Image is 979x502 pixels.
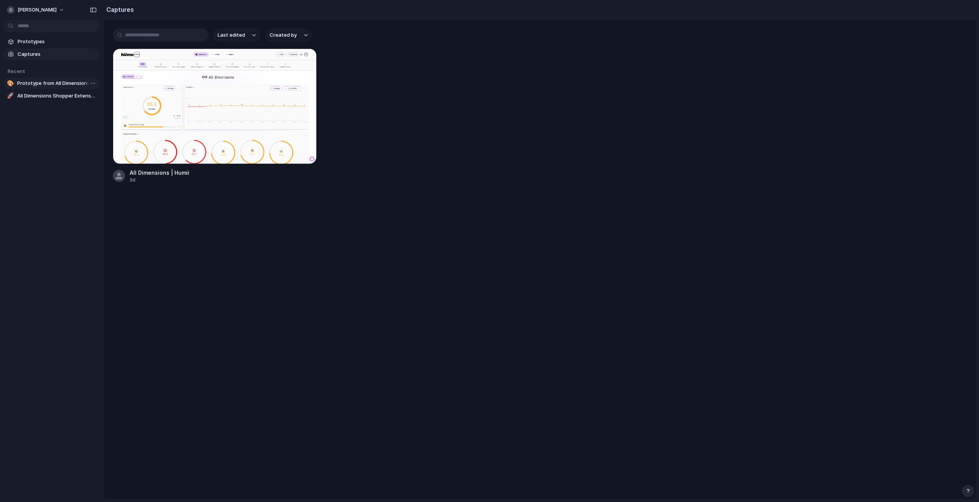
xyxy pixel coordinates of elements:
span: All Dimensions Shopper Extension [17,92,96,100]
span: Prototypes [18,38,96,45]
span: Recent [8,68,25,74]
span: Last edited [218,31,245,39]
div: 3d [130,177,189,184]
div: 🚀 [7,92,14,100]
button: Created by [265,29,312,42]
span: [PERSON_NAME] [18,6,57,14]
span: Created by [270,31,297,39]
a: 🚀All Dimensions Shopper Extension [4,90,99,102]
button: Last edited [213,29,260,42]
a: Prototypes [4,36,99,47]
div: 🎨 [7,80,14,87]
button: [PERSON_NAME] [4,4,68,16]
a: Captures [4,49,99,60]
span: Captures [18,50,96,58]
a: 🎨Prototype from All Dimensions | Humii [4,78,99,89]
div: All Dimensions | Humii [130,169,189,177]
h2: Captures [103,5,134,14]
span: Prototype from All Dimensions | Humii [17,80,96,87]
